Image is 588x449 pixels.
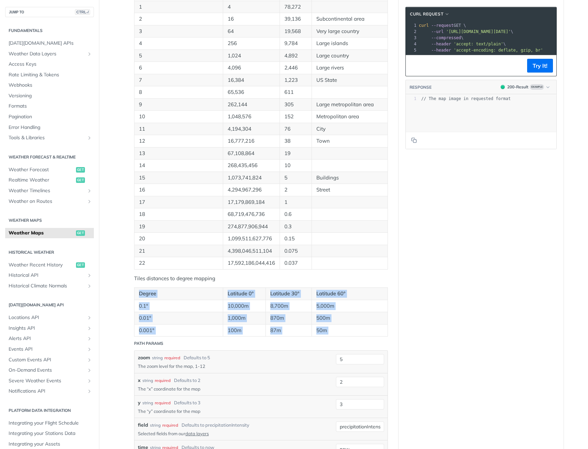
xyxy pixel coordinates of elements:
[284,125,307,133] p: 76
[138,408,326,414] p: The “y” coordinate for the map
[5,112,94,122] a: Pagination
[9,357,85,363] span: Custom Events API
[139,223,218,231] p: 19
[87,357,92,363] button: Show subpages for Custom Events API
[316,15,383,23] p: Subcontinental area
[5,323,94,333] a: Insights APIShow subpages for Insights API
[5,333,94,344] a: Alerts APIShow subpages for Alerts API
[312,324,388,337] td: 50m
[316,186,383,194] p: Street
[139,174,218,182] p: 15
[316,28,383,35] p: Very large country
[284,64,307,72] p: 2,446
[284,162,307,169] p: 10
[228,210,275,218] p: 68,719,476,736
[139,137,218,145] p: 12
[5,418,94,428] a: Integrating your Flight Schedule
[134,300,223,312] td: 0.1°
[9,377,85,384] span: Severe Weather Events
[185,431,209,436] a: data layers
[9,92,92,99] span: Versioning
[454,48,543,53] span: 'accept-encoding: deflate, gzip, br'
[155,400,171,406] div: required
[134,340,163,347] div: Path Params
[5,91,94,101] a: Versioning
[87,378,92,384] button: Show subpages for Severe Weather Events
[312,288,388,300] th: Latitude 60°
[228,64,275,72] p: 4,096
[87,199,92,204] button: Show subpages for Weather on Routes
[265,288,312,300] th: Latitude 30°
[228,186,275,194] p: 4,294,967,296
[410,11,443,17] span: cURL Request
[5,175,94,185] a: Realtime Weatherget
[316,40,383,47] p: Large islands
[87,347,92,352] button: Show subpages for Events API
[527,59,553,73] button: Try It!
[409,135,419,145] button: Copy to clipboard
[284,223,307,231] p: 0.3
[284,15,307,23] p: 39,136
[9,441,92,448] span: Integrating your Assets
[5,376,94,386] a: Severe Weather EventsShow subpages for Severe Weather Events
[9,325,85,332] span: Insights API
[223,324,265,337] td: 100m
[9,367,85,374] span: On-Demand Events
[501,85,505,89] span: 200
[312,300,388,312] td: 5,000m
[284,186,307,194] p: 2
[284,235,307,243] p: 0.15
[138,386,326,392] p: The “x” coordinate for the map
[142,400,153,406] div: string
[316,64,383,72] p: Large rivers
[9,388,85,395] span: Notifications API
[265,300,312,312] td: 8,700m
[139,235,218,243] p: 20
[228,88,275,96] p: 65,536
[9,283,85,289] span: Historical Climate Normals
[454,42,503,46] span: 'accept: text/plain'
[139,101,218,109] p: 9
[9,230,74,237] span: Weather Maps
[228,137,275,145] p: 16,777,216
[5,70,94,80] a: Rate Limiting & Tokens
[139,88,218,96] p: 8
[139,76,218,84] p: 7
[164,355,180,361] div: required
[497,84,553,90] button: 200200-ResultExample
[5,386,94,396] a: Notifications APIShow subpages for Notifications API
[5,133,94,143] a: Tools & LibrariesShow subpages for Tools & Libraries
[138,430,326,437] p: Selected fields from our
[316,113,383,121] p: Metropolitan area
[9,420,92,427] span: Integrating your Flight Schedule
[431,23,454,28] span: --request
[87,188,92,194] button: Show subpages for Weather Timelines
[228,174,275,182] p: 1,073,741,824
[87,51,92,57] button: Show subpages for Weather Data Layers
[184,354,210,361] div: Defaults to 5
[228,40,275,47] p: 256
[139,125,218,133] p: 11
[316,125,383,133] p: City
[87,368,92,373] button: Show subpages for On-Demand Events
[431,35,461,40] span: --compressed
[9,346,85,353] span: Events API
[87,388,92,394] button: Show subpages for Notifications API
[228,101,275,109] p: 262,144
[138,377,141,384] label: x
[265,324,312,337] td: 87m
[9,166,74,173] span: Weather Forecast
[316,101,383,109] p: Large metropolitan area
[5,59,94,69] a: Access Keys
[228,259,275,267] p: 17,592,186,044,416
[265,312,312,325] td: 870m
[87,283,92,289] button: Show subpages for Historical Climate Normals
[5,80,94,90] a: Webhooks
[9,113,92,120] span: Pagination
[139,113,218,121] p: 10
[284,198,307,206] p: 1
[76,167,85,173] span: get
[5,38,94,48] a: [DATE][DOMAIN_NAME] APIs
[5,186,94,196] a: Weather TimelinesShow subpages for Weather Timelines
[407,11,452,18] button: cURL Request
